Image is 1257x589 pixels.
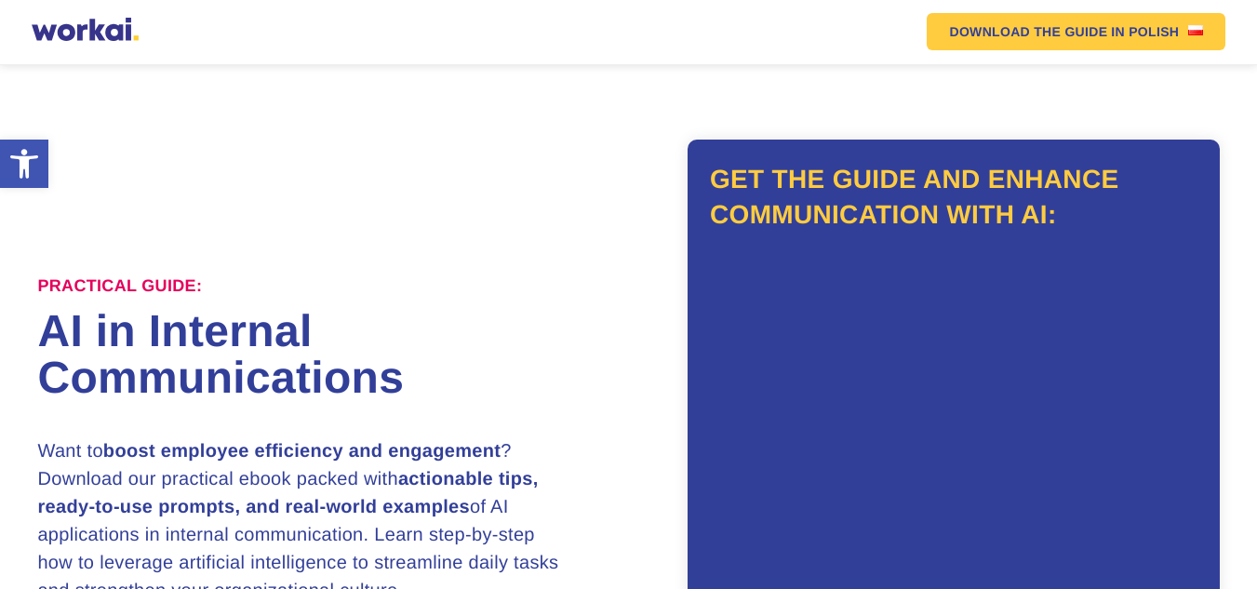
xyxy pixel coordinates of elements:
[1188,25,1203,35] img: US flag
[37,469,538,517] strong: actionable tips, ready-to-use prompts, and real-world examples
[710,162,1197,233] h2: Get the guide and enhance communication with AI:
[103,441,501,462] strong: boost employee efficiency and engagement
[37,309,628,402] h1: AI in Internal Communications
[949,25,1107,38] em: DOWNLOAD THE GUIDE
[927,13,1225,50] a: DOWNLOAD THE GUIDEIN POLISHUS flag
[37,276,202,297] label: Practical Guide:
